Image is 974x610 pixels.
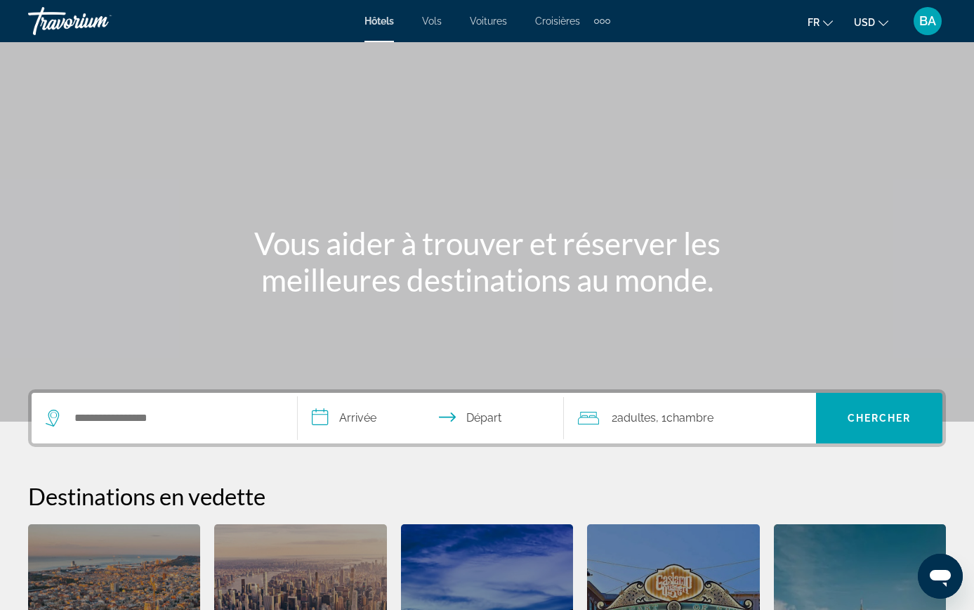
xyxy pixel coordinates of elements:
a: Travorium [28,3,169,39]
span: Chercher [848,413,912,424]
button: User Menu [909,6,946,36]
a: Voitures [470,15,507,27]
span: USD [854,17,875,28]
button: Change currency [854,12,888,32]
span: Adultes [617,411,656,424]
button: Change language [808,12,833,32]
span: 2 [612,408,656,428]
a: Vols [422,15,442,27]
h1: Vous aider à trouver et réserver les meilleures destinations au monde. [224,225,751,298]
h2: Destinations en vedette [28,482,946,510]
button: Chercher [816,393,942,443]
button: Travelers: 2 adults, 0 children [564,393,816,443]
span: BA [919,14,936,28]
button: Check in and out dates [298,393,564,443]
button: Extra navigation items [594,10,610,32]
span: Chambre [666,411,713,424]
span: fr [808,17,820,28]
a: Croisières [535,15,580,27]
div: Search widget [32,393,942,443]
a: Hôtels [364,15,394,27]
span: , 1 [656,408,713,428]
iframe: Bouton de lancement de la fenêtre de messagerie [918,554,963,599]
